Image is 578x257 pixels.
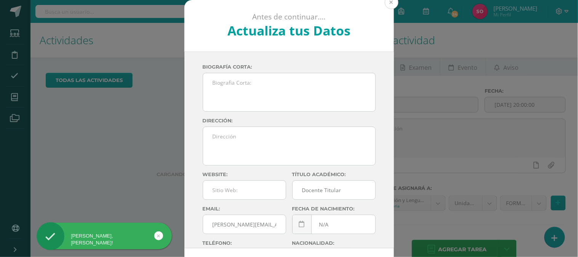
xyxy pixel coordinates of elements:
label: Nacionalidad: [292,240,376,246]
label: Título académico: [292,172,376,177]
input: Titulo: [293,181,375,199]
label: Email: [203,206,286,212]
label: Biografía corta: [203,64,376,70]
div: [PERSON_NAME], [PERSON_NAME]! [37,233,172,246]
input: Fecha de Nacimiento: [293,215,375,234]
h2: Actualiza tus Datos [205,22,373,39]
label: Fecha de nacimiento: [292,206,376,212]
input: Correo Electronico: [203,215,286,234]
p: Antes de continuar.... [205,12,373,22]
label: Website: [203,172,286,177]
input: Sitio Web: [203,181,286,199]
label: Dirección: [203,118,376,124]
label: Teléfono: [203,240,286,246]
